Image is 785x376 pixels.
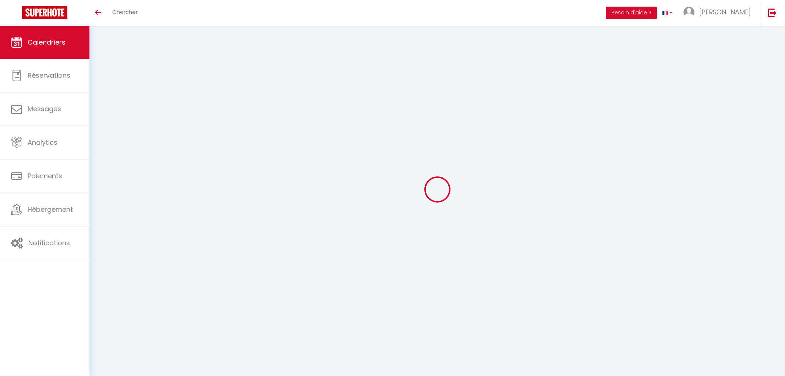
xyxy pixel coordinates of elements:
span: Analytics [28,138,57,147]
button: Besoin d'aide ? [606,7,657,19]
span: Paiements [28,171,62,180]
span: Réservations [28,71,70,80]
img: logout [768,8,777,17]
img: Super Booking [22,6,67,19]
img: ... [683,7,694,18]
span: Calendriers [28,38,66,47]
span: Notifications [28,238,70,247]
span: Chercher [112,8,138,16]
span: Messages [28,104,61,113]
span: Hébergement [28,205,73,214]
span: [PERSON_NAME] [699,7,751,17]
